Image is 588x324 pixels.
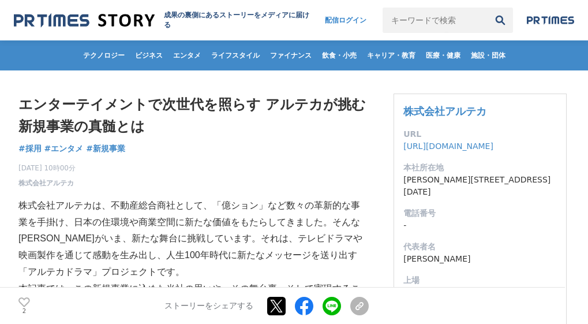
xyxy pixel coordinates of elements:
[18,198,369,281] p: 株式会社アルテカは、不動産総合商社として、「億ション」など数々の革新的な事業を手掛け、日本の住環境や商業空間に新たな価値をもたらしてきました。そんな[PERSON_NAME]がいま、新たな舞台に...
[265,51,316,60] span: ファイナンス
[403,105,486,117] a: 株式会社アルテカ
[18,163,76,173] span: [DATE] 10時00分
[164,301,253,311] p: ストーリーをシェアする
[18,143,42,154] span: #採用
[403,253,557,265] dd: [PERSON_NAME]
[265,40,316,70] a: ファイナンス
[421,51,465,60] span: 医療・健康
[14,10,313,30] a: 成果の裏側にあるストーリーをメディアに届ける 成果の裏側にあるストーリーをメディアに届ける
[421,40,465,70] a: 医療・健康
[488,8,513,33] button: 検索
[44,143,84,155] a: #エンタメ
[207,40,264,70] a: ライフスタイル
[44,143,84,154] span: #エンタメ
[403,274,557,286] dt: 上場
[362,40,420,70] a: キャリア・教育
[86,143,125,155] a: #新規事業
[403,241,557,253] dt: 代表者名
[403,219,557,232] dd: -
[18,281,369,314] p: 本記事では、この新規事業に込めた当社の思いや、その舞台裏、そして実現することで拡がる可能性について詳しく紹介します。
[168,40,205,70] a: エンタメ
[78,51,129,60] span: テクノロジー
[130,40,167,70] a: ビジネス
[18,143,42,155] a: #採用
[403,207,557,219] dt: 電話番号
[86,143,125,154] span: #新規事業
[78,40,129,70] a: テクノロジー
[317,40,361,70] a: 飲食・小売
[317,51,361,60] span: 飲食・小売
[168,51,205,60] span: エンタメ
[403,128,557,140] dt: URL
[403,174,557,198] dd: [PERSON_NAME][STREET_ADDRESS][DATE]
[130,51,167,60] span: ビジネス
[403,162,557,174] dt: 本社所在地
[313,8,378,33] a: 配信ログイン
[18,178,74,188] a: 株式会社アルテカ
[14,13,155,28] img: 成果の裏側にあるストーリーをメディアに届ける
[383,8,488,33] input: キーワードで検索
[527,16,574,25] img: prtimes
[466,51,510,60] span: 施設・団体
[362,51,420,60] span: キャリア・教育
[18,308,30,314] p: 2
[466,40,510,70] a: 施設・団体
[18,94,369,138] h1: エンターテイメントで次世代を照らす アルテカが挑む新規事業の真髄とは
[207,51,264,60] span: ライフスタイル
[403,286,557,299] dd: 未上場
[403,141,493,151] a: [URL][DOMAIN_NAME]
[164,10,314,30] h2: 成果の裏側にあるストーリーをメディアに届ける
